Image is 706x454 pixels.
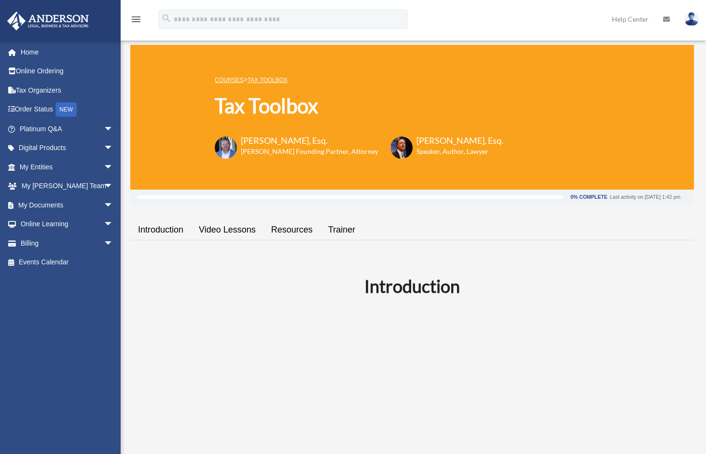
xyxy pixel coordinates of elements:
[161,13,172,24] i: search
[104,119,123,139] span: arrow_drop_down
[7,234,128,253] a: Billingarrow_drop_down
[7,100,128,120] a: Order StatusNEW
[684,12,699,26] img: User Pic
[416,135,503,147] h3: [PERSON_NAME], Esq.
[320,216,363,244] a: Trainer
[570,194,607,200] div: 0% Complete
[7,157,128,177] a: My Entitiesarrow_drop_down
[215,92,503,120] h1: Tax Toolbox
[7,42,128,62] a: Home
[610,194,680,200] div: Last activity on [DATE] 1:42 pm
[104,138,123,158] span: arrow_drop_down
[7,62,128,81] a: Online Ordering
[241,147,378,156] h6: [PERSON_NAME] Founding Partner, Attorney
[241,135,378,147] h3: [PERSON_NAME], Esq.
[7,81,128,100] a: Tax Organizers
[136,274,688,298] h2: Introduction
[7,195,128,215] a: My Documentsarrow_drop_down
[7,215,128,234] a: Online Learningarrow_drop_down
[215,74,503,86] p: >
[416,147,491,156] h6: Speaker, Author, Lawyer
[104,157,123,177] span: arrow_drop_down
[104,195,123,215] span: arrow_drop_down
[7,138,128,158] a: Digital Productsarrow_drop_down
[7,119,128,138] a: Platinum Q&Aarrow_drop_down
[130,17,142,25] a: menu
[130,14,142,25] i: menu
[263,216,320,244] a: Resources
[191,216,263,244] a: Video Lessons
[7,177,128,196] a: My [PERSON_NAME] Teamarrow_drop_down
[4,12,92,30] img: Anderson Advisors Platinum Portal
[104,215,123,234] span: arrow_drop_down
[130,216,191,244] a: Introduction
[104,177,123,196] span: arrow_drop_down
[55,102,77,117] div: NEW
[390,137,413,159] img: Scott-Estill-Headshot.png
[215,77,243,83] a: COURSES
[248,77,288,83] a: Tax Toolbox
[215,137,237,159] img: Toby-circle-head.png
[7,253,128,272] a: Events Calendar
[104,234,123,253] span: arrow_drop_down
